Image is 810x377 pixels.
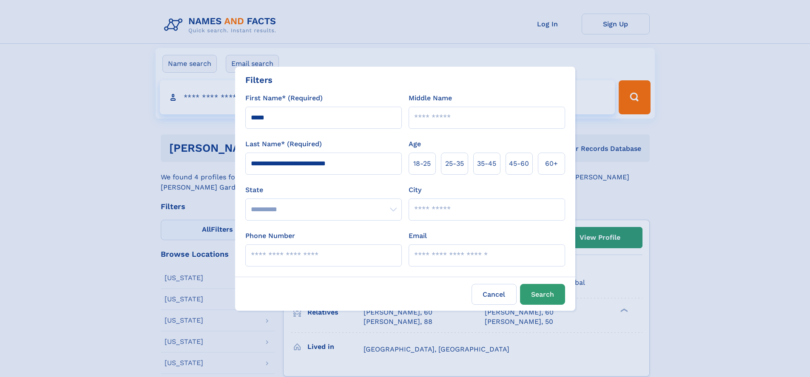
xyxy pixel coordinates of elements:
label: First Name* (Required) [245,93,323,103]
label: Cancel [472,284,517,305]
span: 45‑60 [509,159,529,169]
label: Phone Number [245,231,295,241]
div: Filters [245,74,273,86]
span: 25‑35 [445,159,464,169]
label: Age [409,139,421,149]
label: Email [409,231,427,241]
span: 18‑25 [413,159,431,169]
label: Last Name* (Required) [245,139,322,149]
label: Middle Name [409,93,452,103]
label: City [409,185,421,195]
span: 60+ [545,159,558,169]
label: State [245,185,402,195]
span: 35‑45 [477,159,496,169]
button: Search [520,284,565,305]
